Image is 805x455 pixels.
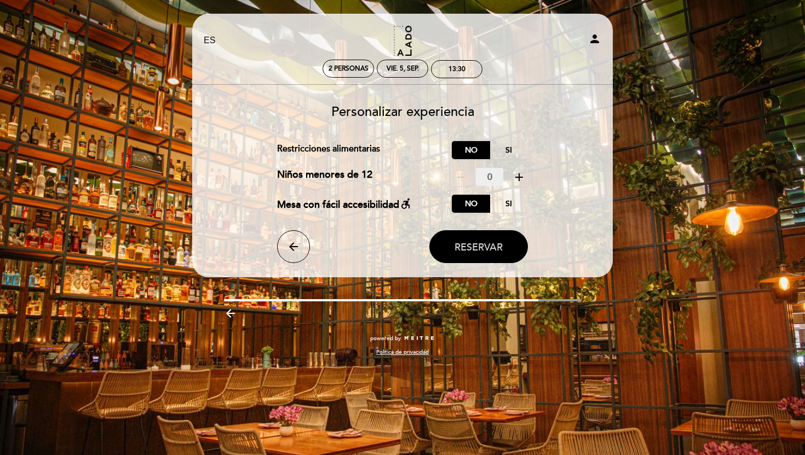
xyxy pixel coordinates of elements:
[334,26,471,56] a: Alado
[329,65,369,73] span: 2 personas
[588,32,601,45] i: person
[490,141,528,159] label: Si
[224,307,237,320] i: arrow_backward
[454,171,467,184] i: remove
[277,141,452,159] div: Restricciones alimentarias
[455,241,503,253] span: Reservar
[277,230,310,263] button: arrow_back
[376,348,429,356] a: Política de privacidad
[370,335,435,342] a: powered by
[399,197,412,210] i: accessible_forward
[588,32,601,49] button: person
[429,230,528,263] button: Reservar
[490,195,528,213] label: Si
[370,335,401,342] span: powered by
[331,104,474,120] span: Personalizar experiencia
[452,141,490,159] label: No
[277,168,372,186] div: Niños menores de 12
[404,336,435,341] img: MEITRE
[387,65,419,73] div: vie. 5, sep.
[513,171,526,184] i: add
[277,195,412,213] div: Mesa con fácil accesibilidad
[287,240,300,253] i: arrow_back
[452,195,490,213] label: No
[449,65,465,73] div: 13:30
